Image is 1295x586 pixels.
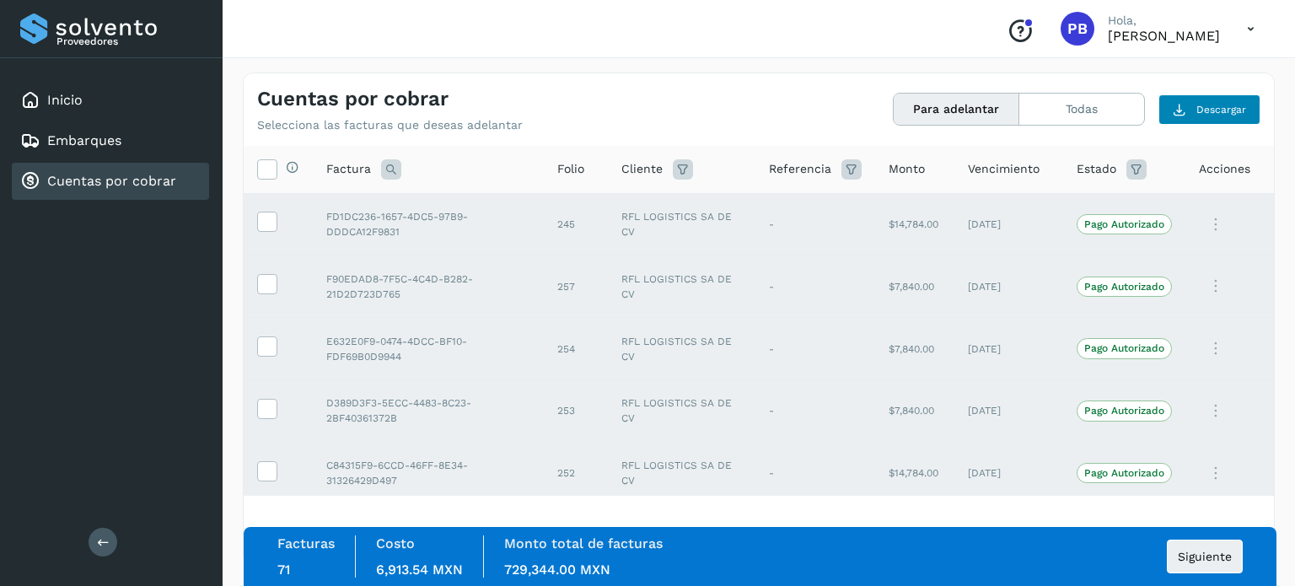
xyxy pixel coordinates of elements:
td: RFL LOGISTICS SA DE CV [608,442,755,504]
p: Pago Autorizado [1084,405,1164,417]
h4: Cuentas por cobrar [257,87,449,111]
p: PABLO BOURS TAPIA [1108,28,1220,44]
span: 71 [277,562,290,578]
td: E632E0F9-0474-4DCC-BF10-FDF69B0D9944 [313,318,544,380]
td: RFL LOGISTICS SA DE CV [608,379,755,442]
span: 6,913.54 MXN [376,562,463,578]
label: Monto total de facturas [504,535,663,551]
td: [DATE] [954,255,1063,318]
td: - [755,442,875,504]
button: Para adelantar [894,94,1019,125]
td: 254 [544,318,608,380]
p: Pago Autorizado [1084,467,1164,479]
span: Cliente [621,160,663,178]
td: F90EDAD8-7F5C-4C4D-B282-21D2D723D765 [313,255,544,318]
p: Hola, [1108,13,1220,28]
td: [DATE] [954,442,1063,504]
td: D389D3F3-5ECC-4483-8C23-2BF40361372B [313,379,544,442]
span: Referencia [769,160,831,178]
td: - [755,379,875,442]
td: 245 [544,193,608,255]
td: $7,840.00 [875,318,954,380]
span: Estado [1077,160,1116,178]
div: Cuentas por cobrar [12,163,209,200]
td: $7,840.00 [875,255,954,318]
td: RFL LOGISTICS SA DE CV [608,255,755,318]
td: RFL LOGISTICS SA DE CV [608,193,755,255]
td: - [755,193,875,255]
button: Siguiente [1167,540,1243,573]
td: RFL LOGISTICS SA DE CV [608,318,755,380]
a: Inicio [47,92,83,108]
p: Pago Autorizado [1084,342,1164,354]
p: Proveedores [56,35,202,47]
td: [DATE] [954,318,1063,380]
td: 253 [544,379,608,442]
td: FD1DC236-1657-4DC5-97B9-DDDCA12F9831 [313,193,544,255]
a: Embarques [47,132,121,148]
span: Monto [889,160,925,178]
td: $14,784.00 [875,193,954,255]
span: Folio [557,160,584,178]
td: $7,840.00 [875,379,954,442]
td: 257 [544,255,608,318]
td: [DATE] [954,193,1063,255]
span: Descargar [1196,102,1246,117]
span: Factura [326,160,371,178]
div: Inicio [12,82,209,119]
p: Pago Autorizado [1084,218,1164,230]
label: Facturas [277,535,335,551]
td: $14,784.00 [875,442,954,504]
span: Acciones [1199,160,1250,178]
div: Embarques [12,122,209,159]
span: 729,344.00 MXN [504,562,610,578]
span: Siguiente [1178,551,1232,562]
td: 252 [544,442,608,504]
p: Selecciona las facturas que deseas adelantar [257,118,523,132]
td: - [755,318,875,380]
a: Cuentas por cobrar [47,173,176,189]
td: C84315F9-6CCD-46FF-8E34-31326429D497 [313,442,544,504]
span: Vencimiento [968,160,1040,178]
button: Todas [1019,94,1144,125]
td: [DATE] [954,379,1063,442]
td: - [755,255,875,318]
p: Pago Autorizado [1084,281,1164,293]
label: Costo [376,535,415,551]
button: Descargar [1158,94,1260,125]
